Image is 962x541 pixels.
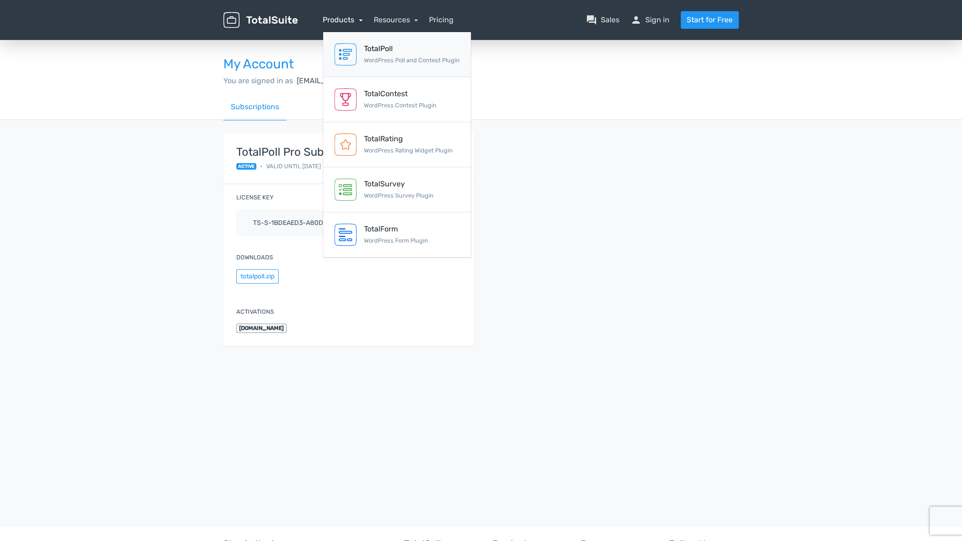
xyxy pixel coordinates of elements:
[334,43,357,66] img: TotalPoll
[323,212,471,257] a: TotalForm WordPress Form Plugin
[364,43,460,54] div: TotalPoll
[323,77,471,122] a: TotalContest WordPress Contest Plugin
[236,193,273,202] label: License key
[323,32,471,77] a: TotalPoll WordPress Poll and Contest Plugin
[374,15,418,24] a: Resources
[236,269,279,284] button: totalpoll.zip
[297,76,424,85] span: [EMAIL_ADDRESS][DOMAIN_NAME],
[429,14,454,26] a: Pricing
[364,88,436,99] div: TotalContest
[323,167,471,212] a: TotalSurvey WordPress Survey Plugin
[364,178,434,190] div: TotalSurvey
[236,146,440,158] strong: TotalPoll Pro Subscription
[364,224,428,235] div: TotalForm
[334,224,357,246] img: TotalForm
[223,12,298,28] img: TotalSuite for WordPress
[681,11,739,29] a: Start for Free
[364,57,460,64] small: WordPress Poll and Contest Plugin
[260,162,262,171] span: •
[630,14,669,26] a: personSign in
[364,147,453,154] small: WordPress Rating Widget Plugin
[334,178,357,201] img: TotalSurvey
[364,133,453,145] div: TotalRating
[586,14,597,26] span: question_answer
[223,76,293,85] span: You are signed in as
[236,253,273,262] label: Downloads
[223,94,286,120] a: Subscriptions
[334,133,357,156] img: TotalRating
[364,102,436,109] small: WordPress Contest Plugin
[334,88,357,111] img: TotalContest
[323,15,363,24] a: Products
[364,192,434,199] small: WordPress Survey Plugin
[586,14,619,26] a: question_answerSales
[630,14,642,26] span: person
[236,163,256,170] span: active
[236,323,286,333] span: [DOMAIN_NAME]
[236,307,274,316] label: Activations
[223,57,739,72] h3: My Account
[364,237,428,244] small: WordPress Form Plugin
[323,122,471,167] a: TotalRating WordPress Rating Widget Plugin
[266,162,321,171] span: Valid until [DATE]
